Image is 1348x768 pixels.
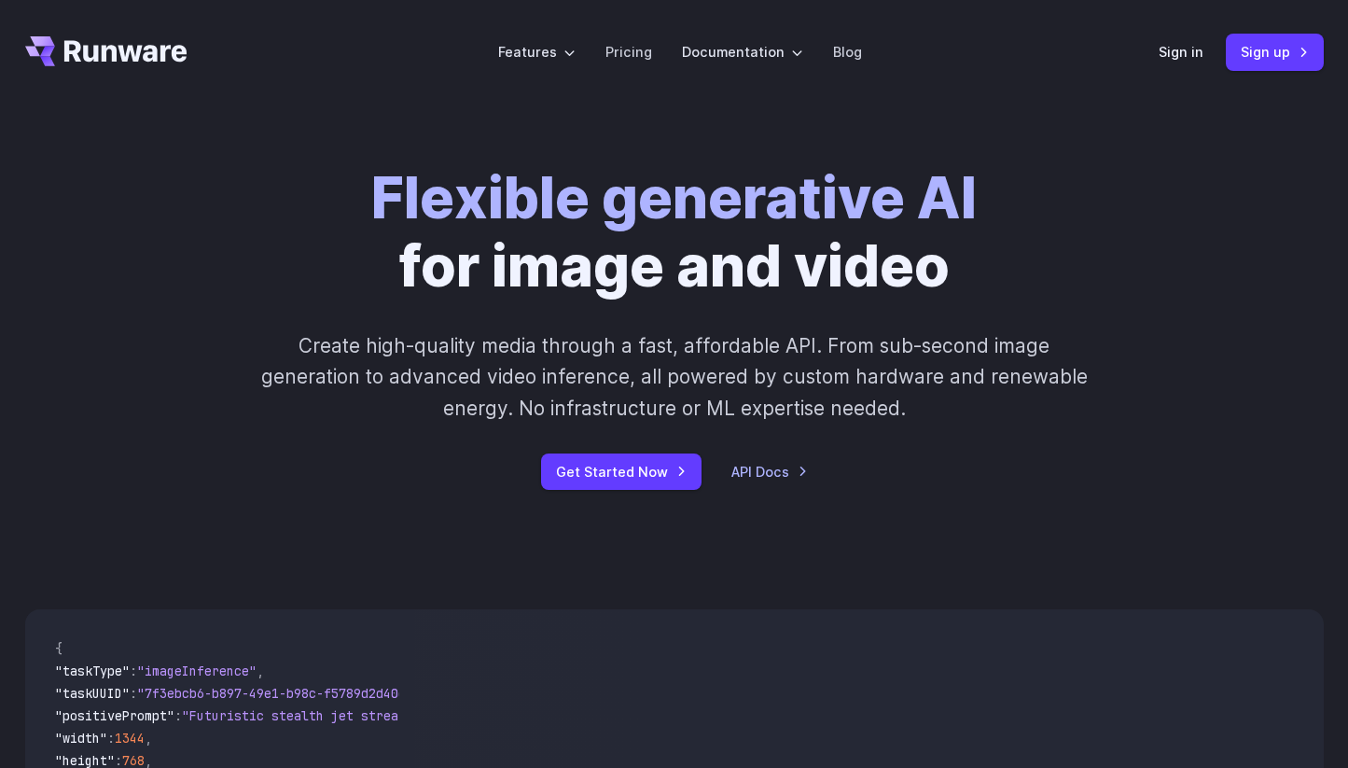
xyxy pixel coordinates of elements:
span: "width" [55,730,107,747]
label: Features [498,41,576,63]
span: "taskType" [55,663,130,679]
span: "taskUUID" [55,685,130,702]
span: "positivePrompt" [55,707,174,724]
a: Get Started Now [541,454,702,490]
span: : [130,663,137,679]
span: { [55,640,63,657]
a: Pricing [605,41,652,63]
span: 1344 [115,730,145,747]
h1: for image and video [371,164,977,300]
span: "7f3ebcb6-b897-49e1-b98c-f5789d2d40d7" [137,685,421,702]
span: : [107,730,115,747]
span: , [145,730,152,747]
strong: Flexible generative AI [371,163,977,232]
span: : [174,707,182,724]
span: "imageInference" [137,663,257,679]
a: Blog [833,41,862,63]
span: , [257,663,264,679]
a: Sign in [1159,41,1203,63]
p: Create high-quality media through a fast, affordable API. From sub-second image generation to adv... [258,330,1090,424]
a: Sign up [1226,34,1324,70]
a: API Docs [731,461,808,482]
label: Documentation [682,41,803,63]
span: : [130,685,137,702]
a: Go to / [25,36,188,66]
span: "Futuristic stealth jet streaking through a neon-lit cityscape with glowing purple exhaust" [182,707,861,724]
